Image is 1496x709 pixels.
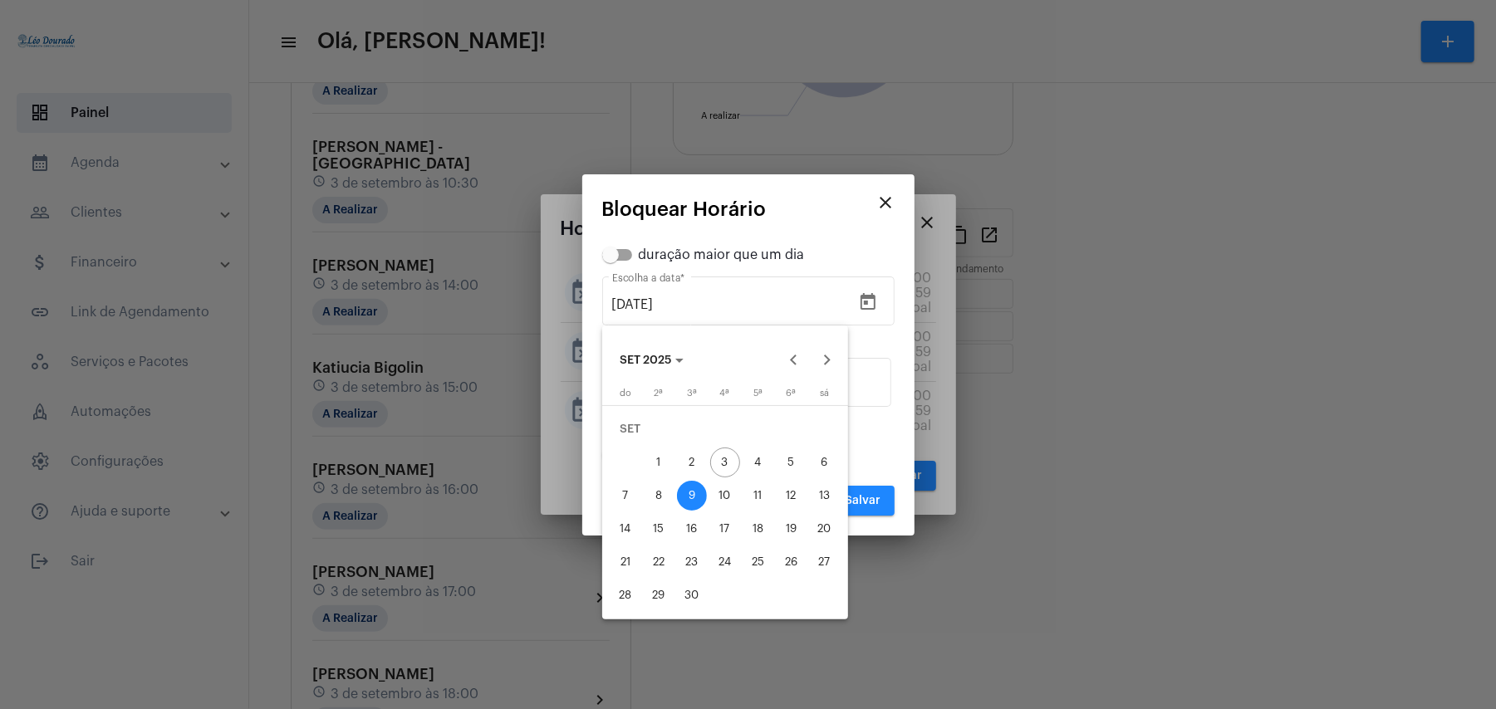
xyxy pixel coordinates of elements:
span: do [620,389,631,398]
div: 28 [611,580,640,610]
button: 19 de setembro de 2025 [775,512,808,545]
button: 6 de setembro de 2025 [808,446,841,479]
button: 12 de setembro de 2025 [775,479,808,512]
div: 8 [644,481,674,511]
div: 20 [810,514,840,544]
div: 29 [644,580,674,610]
button: 29 de setembro de 2025 [642,579,675,612]
div: 11 [743,481,773,511]
div: 2 [677,447,707,477]
div: 3 [710,447,740,477]
button: 16 de setembro de 2025 [675,512,709,545]
div: 9 [677,481,707,511]
button: 2 de setembro de 2025 [675,446,709,479]
button: 10 de setembro de 2025 [709,479,742,512]
div: 30 [677,580,707,610]
span: 3ª [687,389,697,398]
button: 24 de setembro de 2025 [709,545,742,579]
div: 14 [611,514,640,544]
div: 5 [777,447,807,477]
div: 23 [677,547,707,577]
div: 16 [677,514,707,544]
div: 18 [743,514,773,544]
button: 8 de setembro de 2025 [642,479,675,512]
button: 23 de setembro de 2025 [675,545,709,579]
div: 25 [743,547,773,577]
button: 26 de setembro de 2025 [775,545,808,579]
button: 13 de setembro de 2025 [808,479,841,512]
span: 5ª [753,389,763,398]
button: 1 de setembro de 2025 [642,446,675,479]
span: 6ª [787,389,797,398]
button: 28 de setembro de 2025 [609,579,642,612]
div: 26 [777,547,807,577]
span: sá [820,389,829,398]
div: 17 [710,514,740,544]
button: 7 de setembro de 2025 [609,479,642,512]
div: 7 [611,481,640,511]
span: 2ª [654,389,663,398]
div: 21 [611,547,640,577]
button: 30 de setembro de 2025 [675,579,709,612]
button: 27 de setembro de 2025 [808,545,841,579]
span: 4ª [720,389,730,398]
button: Choose month and year [606,344,697,377]
button: Previous month [777,344,810,377]
button: 14 de setembro de 2025 [609,512,642,545]
div: 10 [710,481,740,511]
button: 15 de setembro de 2025 [642,512,675,545]
button: 22 de setembro de 2025 [642,545,675,579]
td: SET [609,413,841,446]
div: 22 [644,547,674,577]
button: 3 de setembro de 2025 [709,446,742,479]
div: 27 [810,547,840,577]
button: 20 de setembro de 2025 [808,512,841,545]
div: 12 [777,481,807,511]
span: SET 2025 [620,354,671,366]
div: 1 [644,447,674,477]
button: 11 de setembro de 2025 [742,479,775,512]
div: 24 [710,547,740,577]
div: 6 [810,447,840,477]
div: 15 [644,514,674,544]
button: 25 de setembro de 2025 [742,545,775,579]
button: 9 de setembro de 2025 [675,479,709,512]
button: Next month [810,344,843,377]
button: 4 de setembro de 2025 [742,446,775,479]
button: 18 de setembro de 2025 [742,512,775,545]
button: 21 de setembro de 2025 [609,545,642,579]
div: 13 [810,481,840,511]
div: 4 [743,447,773,477]
button: 17 de setembro de 2025 [709,512,742,545]
div: 19 [777,514,807,544]
button: 5 de setembro de 2025 [775,446,808,479]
